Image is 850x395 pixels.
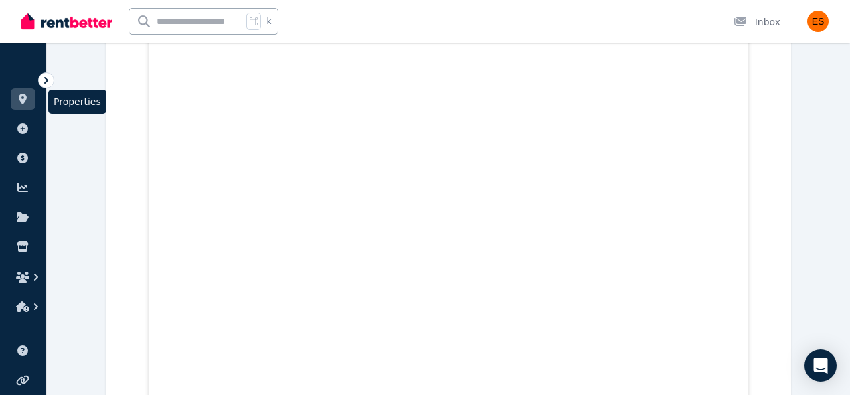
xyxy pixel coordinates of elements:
div: Open Intercom Messenger [804,349,837,382]
span: Properties [48,90,106,114]
img: Evangeline Samoilov [807,11,829,32]
img: RentBetter [21,11,112,31]
span: k [266,16,271,27]
div: Inbox [734,15,780,29]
